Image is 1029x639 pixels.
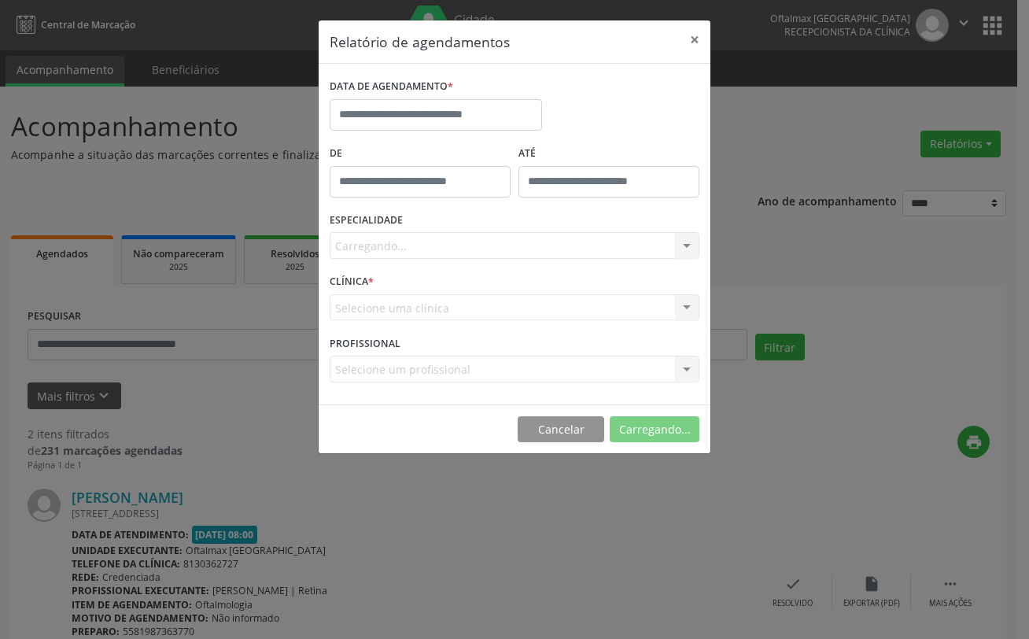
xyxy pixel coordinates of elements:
label: ESPECIALIDADE [330,209,403,233]
label: PROFISSIONAL [330,331,400,356]
button: Close [679,20,710,59]
label: De [330,142,511,166]
button: Cancelar [518,416,604,443]
label: ATÉ [518,142,699,166]
h5: Relatório de agendamentos [330,31,510,52]
label: CLÍNICA [330,270,374,294]
button: Carregando... [610,416,699,443]
label: DATA DE AGENDAMENTO [330,75,453,99]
